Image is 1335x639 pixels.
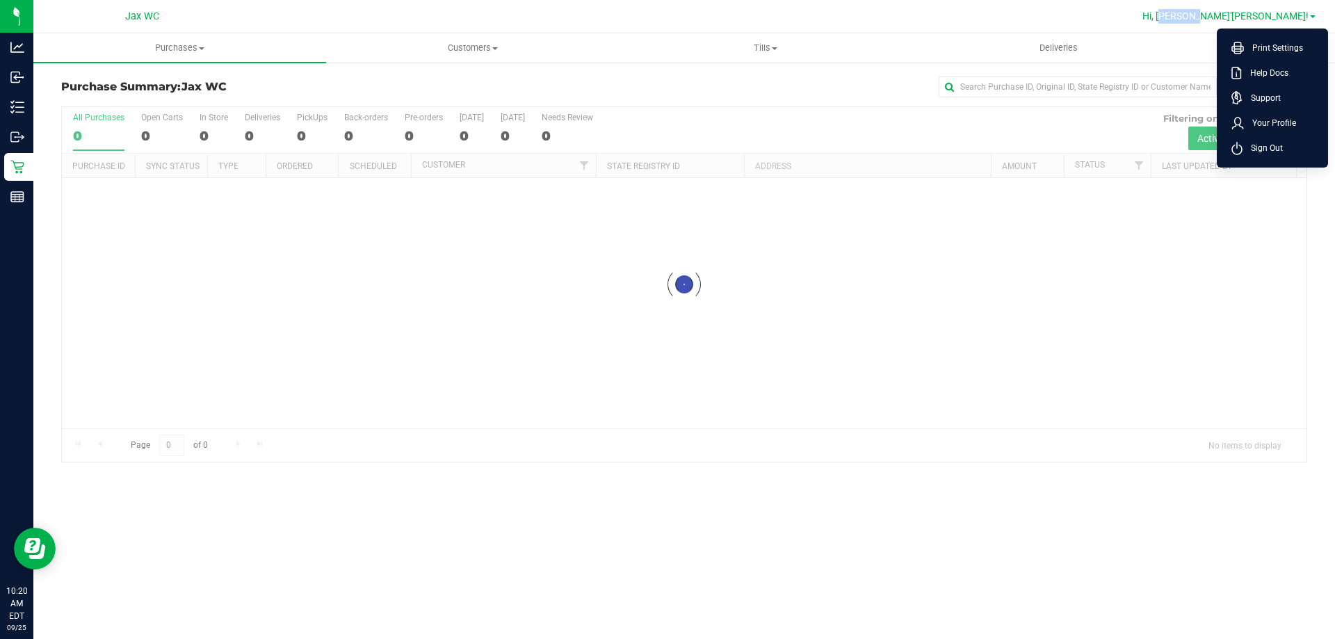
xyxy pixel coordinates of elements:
[6,622,27,633] p: 09/25
[10,70,24,84] inline-svg: Inbound
[10,160,24,174] inline-svg: Retail
[61,81,476,93] h3: Purchase Summary:
[125,10,159,22] span: Jax WC
[10,130,24,144] inline-svg: Outbound
[10,190,24,204] inline-svg: Reports
[10,40,24,54] inline-svg: Analytics
[327,42,618,54] span: Customers
[1142,10,1309,22] span: Hi, [PERSON_NAME]'[PERSON_NAME]!
[1021,42,1097,54] span: Deliveries
[6,585,27,622] p: 10:20 AM EDT
[14,528,56,569] iframe: Resource center
[1244,116,1296,130] span: Your Profile
[1220,136,1325,161] li: Sign Out
[181,80,227,93] span: Jax WC
[912,33,1205,63] a: Deliveries
[1244,41,1303,55] span: Print Settings
[1242,66,1288,80] span: Help Docs
[939,76,1217,97] input: Search Purchase ID, Original ID, State Registry ID or Customer Name...
[1231,66,1319,80] a: Help Docs
[33,33,326,63] a: Purchases
[10,100,24,114] inline-svg: Inventory
[620,42,911,54] span: Tills
[1243,141,1283,155] span: Sign Out
[33,42,326,54] span: Purchases
[326,33,619,63] a: Customers
[1243,91,1281,105] span: Support
[619,33,912,63] a: Tills
[1231,91,1319,105] a: Support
